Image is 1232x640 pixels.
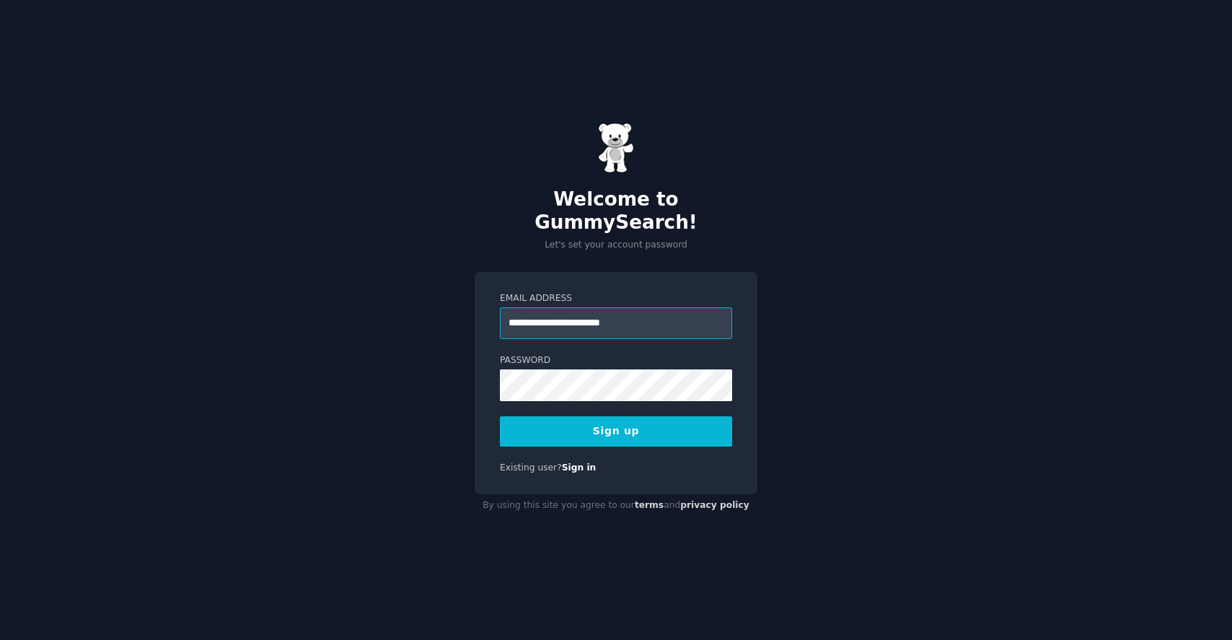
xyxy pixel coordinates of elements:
p: Let's set your account password [475,239,757,252]
h2: Welcome to GummySearch! [475,188,757,234]
button: Sign up [500,416,732,447]
a: Sign in [562,463,597,473]
label: Password [500,354,732,367]
span: Existing user? [500,463,562,473]
img: Gummy Bear [598,123,634,173]
div: By using this site you agree to our and [475,494,757,517]
label: Email Address [500,292,732,305]
a: terms [635,500,664,510]
a: privacy policy [680,500,749,510]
